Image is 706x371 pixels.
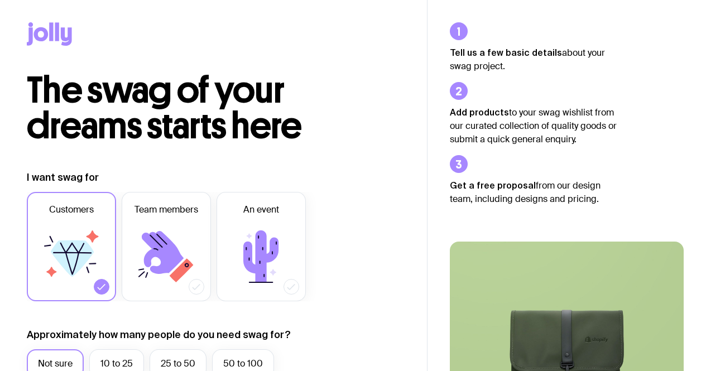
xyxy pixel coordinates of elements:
[450,47,562,57] strong: Tell us a few basic details
[27,68,302,148] span: The swag of your dreams starts here
[243,203,279,216] span: An event
[450,107,509,117] strong: Add products
[450,180,536,190] strong: Get a free proposal
[450,105,617,146] p: to your swag wishlist from our curated collection of quality goods or submit a quick general enqu...
[27,171,99,184] label: I want swag for
[450,179,617,206] p: from our design team, including designs and pricing.
[27,328,291,341] label: Approximately how many people do you need swag for?
[49,203,94,216] span: Customers
[450,46,617,73] p: about your swag project.
[135,203,198,216] span: Team members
